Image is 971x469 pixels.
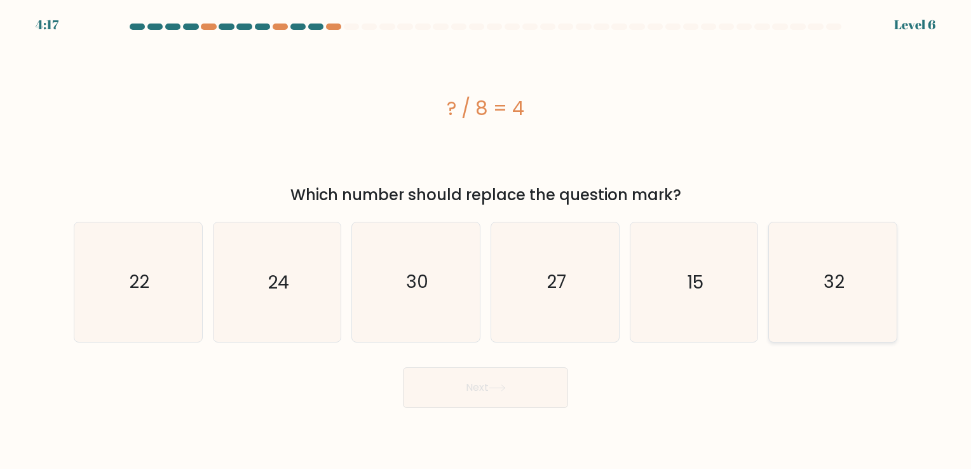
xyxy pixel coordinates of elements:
div: Level 6 [894,15,935,34]
text: 24 [268,270,289,295]
text: 22 [129,270,149,295]
text: 15 [687,270,703,295]
div: 4:17 [36,15,58,34]
div: Which number should replace the question mark? [81,184,890,207]
div: ? / 8 = 4 [74,94,897,123]
text: 32 [824,270,845,295]
text: 27 [547,270,566,295]
button: Next [403,367,568,408]
text: 30 [406,270,428,295]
